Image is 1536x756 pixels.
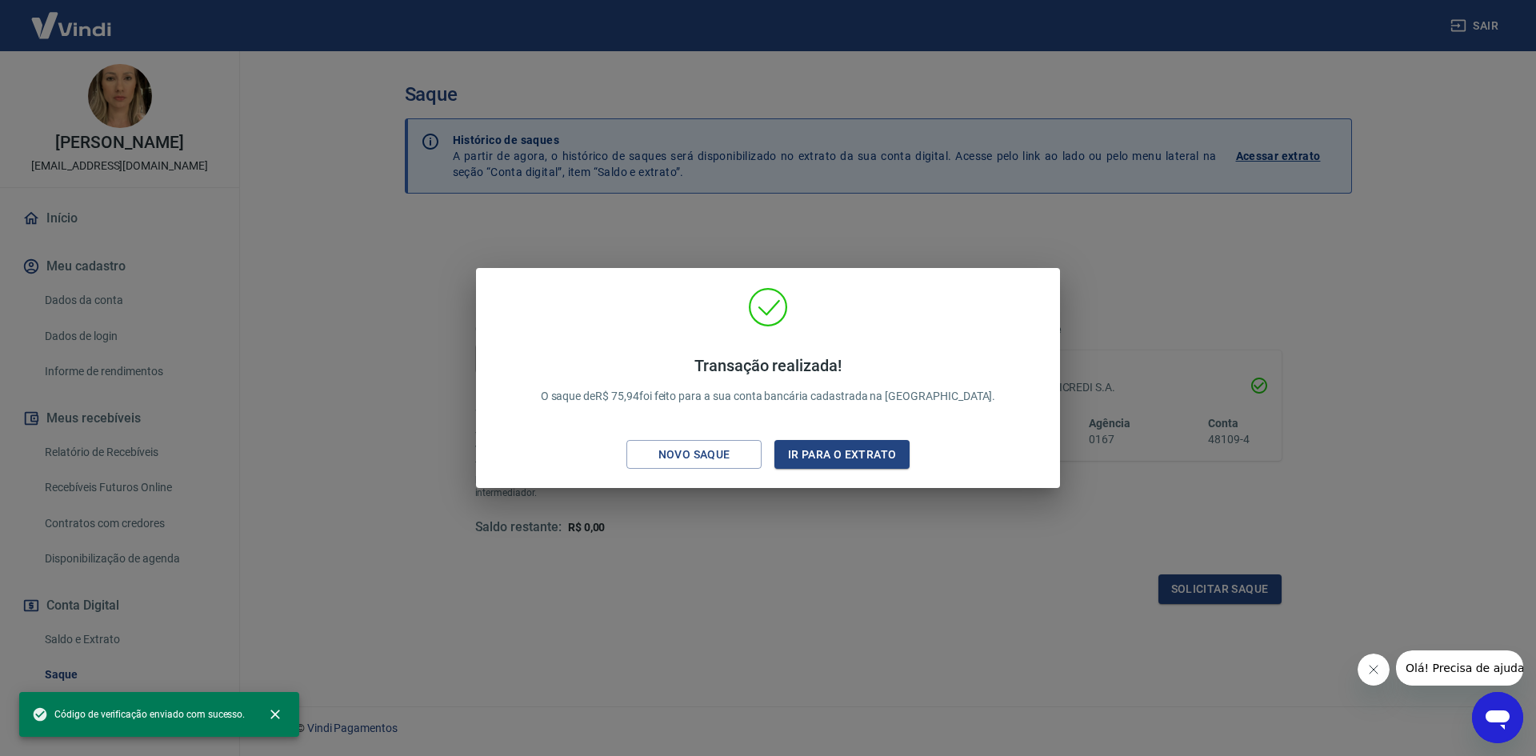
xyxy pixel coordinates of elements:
[541,356,996,405] p: O saque de R$ 75,94 foi feito para a sua conta bancária cadastrada na [GEOGRAPHIC_DATA].
[1472,692,1523,743] iframe: Botão para abrir a janela de mensagens
[10,11,134,24] span: Olá! Precisa de ajuda?
[541,356,996,375] h4: Transação realizada!
[1358,654,1390,686] iframe: Fechar mensagem
[639,445,750,465] div: Novo saque
[1396,650,1523,686] iframe: Mensagem da empresa
[258,697,293,732] button: close
[774,440,910,470] button: Ir para o extrato
[32,706,245,722] span: Código de verificação enviado com sucesso.
[626,440,762,470] button: Novo saque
